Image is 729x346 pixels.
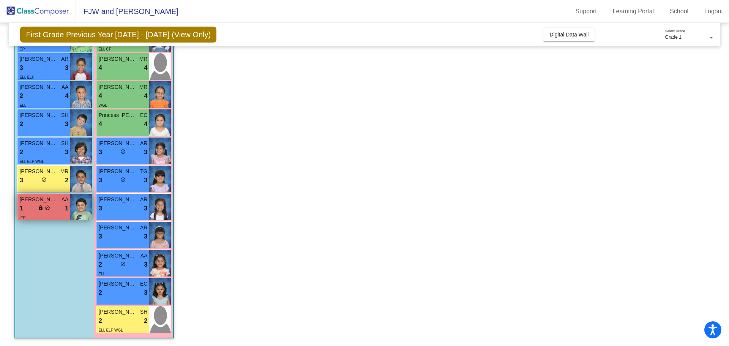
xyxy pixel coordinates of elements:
[98,83,136,91] span: [PERSON_NAME]
[19,119,23,129] span: 2
[98,224,136,232] span: [PERSON_NAME]
[65,63,68,73] span: 3
[98,232,102,242] span: 3
[19,167,57,175] span: [PERSON_NAME][GEOGRAPHIC_DATA]
[41,177,47,182] span: do_not_disturb_alt
[19,91,23,101] span: 2
[19,160,44,164] span: ELL ELP WGL
[62,83,69,91] span: AA
[19,139,57,147] span: [PERSON_NAME]
[19,47,25,51] span: CP
[144,175,147,185] span: 3
[19,147,23,157] span: 2
[140,111,147,119] span: EC
[62,196,69,204] span: AA
[76,5,178,17] span: FJW and [PERSON_NAME]
[665,35,682,40] span: Grade 1
[19,216,25,220] span: IEP
[139,83,148,91] span: MR
[61,139,68,147] span: SH
[19,75,34,79] span: ELL ELP
[98,260,102,270] span: 2
[120,177,126,182] span: do_not_disturb_alt
[98,119,102,129] span: 4
[60,167,69,175] span: MR
[139,55,148,63] span: MR
[549,32,589,38] span: Digital Data Wall
[120,149,126,154] span: do_not_disturb_alt
[98,280,136,288] span: [PERSON_NAME]
[19,111,57,119] span: [PERSON_NAME]
[140,167,147,175] span: TG
[61,55,68,63] span: AR
[19,175,23,185] span: 3
[19,204,23,213] span: 1
[698,5,729,17] a: Logout
[140,280,147,288] span: EC
[607,5,660,17] a: Learning Portal
[98,308,136,316] span: [PERSON_NAME]
[98,252,136,260] span: [PERSON_NAME]
[19,196,57,204] span: [PERSON_NAME]
[144,288,147,298] span: 3
[98,316,102,326] span: 2
[144,63,147,73] span: 4
[140,196,147,204] span: AR
[98,111,136,119] span: Princess [PERSON_NAME]
[664,5,694,17] a: School
[19,83,57,91] span: [PERSON_NAME]
[98,139,136,147] span: [PERSON_NAME]
[144,119,147,129] span: 4
[140,308,147,316] span: SH
[19,55,57,63] span: [PERSON_NAME]
[98,63,102,73] span: 4
[65,91,68,101] span: 4
[98,47,111,51] span: ELL CP
[144,204,147,213] span: 3
[144,91,147,101] span: 4
[61,111,68,119] span: SH
[120,261,126,267] span: do_not_disturb_alt
[98,147,102,157] span: 3
[98,167,136,175] span: [PERSON_NAME]
[98,196,136,204] span: [PERSON_NAME]
[570,5,603,17] a: Support
[144,147,147,157] span: 3
[144,232,147,242] span: 3
[65,175,68,185] span: 2
[45,205,50,210] span: do_not_disturb_alt
[98,272,105,276] span: ELL
[543,28,595,41] button: Digital Data Wall
[98,55,136,63] span: [PERSON_NAME]
[140,139,147,147] span: AR
[98,91,102,101] span: 4
[19,63,23,73] span: 3
[144,316,147,326] span: 2
[140,224,147,232] span: AR
[19,103,26,107] span: ELL
[20,27,216,43] span: First Grade Previous Year [DATE] - [DATE] (View Only)
[65,147,68,157] span: 3
[65,204,68,213] span: 1
[144,260,147,270] span: 3
[98,328,123,332] span: ELL ELP WGL
[38,205,43,210] span: lock
[98,175,102,185] span: 3
[65,119,68,129] span: 3
[98,204,102,213] span: 3
[140,252,148,260] span: AA
[98,103,107,107] span: WGL
[98,288,102,298] span: 2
